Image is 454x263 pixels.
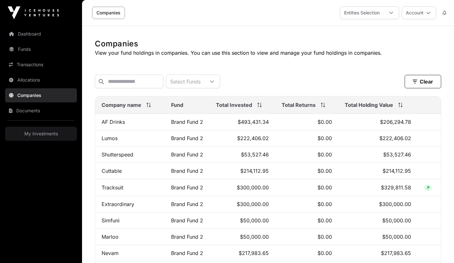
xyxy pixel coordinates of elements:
[95,49,441,57] p: View your fund holdings in companies. You can use this section to view and manage your fund holdi...
[338,147,417,163] td: $53,527.46
[275,179,338,196] td: $0.00
[171,101,183,109] span: Fund
[338,245,417,261] td: $217,983.65
[95,130,165,147] td: Lumos
[5,58,77,72] a: Transactions
[210,163,275,179] td: $214,112.95
[338,163,417,179] td: $214,112.95
[210,179,275,196] td: $300,000.00
[275,114,338,130] td: $0.00
[275,147,338,163] td: $0.00
[95,147,165,163] td: Shutterspeed
[210,114,275,130] td: $493,431.34
[338,196,417,212] td: $300,000.00
[95,245,165,261] td: Nevam
[166,75,204,88] div: Select Funds
[275,212,338,229] td: $0.00
[95,212,165,229] td: Simfuni
[171,151,203,158] a: Brand Fund 2
[405,75,441,88] button: Clear
[275,196,338,212] td: $0.00
[171,168,203,174] a: Brand Fund 2
[282,101,316,109] span: Total Returns
[95,39,441,49] h1: Companies
[340,7,384,19] div: Entities Selection
[402,6,436,19] button: Account
[338,229,417,245] td: $50,000.00
[95,196,165,212] td: Extraordinary
[210,212,275,229] td: $50,000.00
[171,250,203,256] a: Brand Fund 2
[216,101,252,109] span: Total Invested
[171,119,203,125] a: Brand Fund 2
[5,27,77,41] a: Dashboard
[171,234,203,240] a: Brand Fund 2
[210,229,275,245] td: $50,000.00
[5,42,77,56] a: Funds
[171,217,203,224] a: Brand Fund 2
[210,245,275,261] td: $217,983.65
[338,212,417,229] td: $50,000.00
[171,201,203,207] a: Brand Fund 2
[95,163,165,179] td: Cuttable
[275,245,338,261] td: $0.00
[5,88,77,102] a: Companies
[171,135,203,141] a: Brand Fund 2
[92,7,125,19] a: Companies
[171,184,203,191] a: Brand Fund 2
[5,127,77,141] a: My Investments
[8,6,59,19] img: Icehouse Ventures Logo
[210,147,275,163] td: $53,527.46
[275,163,338,179] td: $0.00
[338,179,417,196] td: $329,811.58
[5,104,77,118] a: Documents
[210,130,275,147] td: $222,406.02
[95,179,165,196] td: Tracksuit
[95,114,165,130] td: AF Drinks
[102,101,141,109] span: Company name
[5,73,77,87] a: Allocations
[345,101,393,109] span: Total Holding Value
[338,114,417,130] td: $206,294.78
[210,196,275,212] td: $300,000.00
[338,130,417,147] td: $222,406.02
[275,229,338,245] td: $0.00
[95,229,165,245] td: Marloo
[275,130,338,147] td: $0.00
